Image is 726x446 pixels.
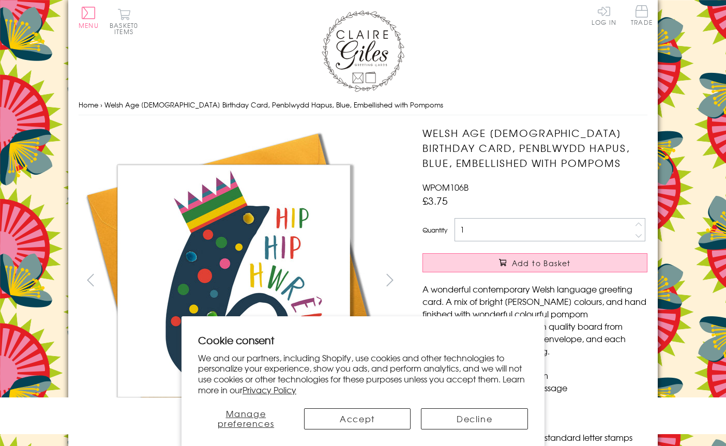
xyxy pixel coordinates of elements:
span: Menu [79,21,99,30]
span: Welsh Age [DEMOGRAPHIC_DATA] Birthday Card, Penblwydd Hapus, Blue, Embellished with Pompoms [104,100,443,110]
button: Basket0 items [110,8,138,35]
img: Welsh Age 6 Birthday Card, Penblwydd Hapus, Blue, Embellished with Pompoms [402,126,712,436]
button: Accept [304,408,411,429]
a: Home [79,100,98,110]
span: Manage preferences [218,407,275,429]
button: prev [79,268,102,291]
a: Log In [592,5,616,25]
p: A wonderful contemporary Welsh language greeting card. A mix of bright [PERSON_NAME] colours, and... [422,283,647,357]
p: We and our partners, including Shopify, use cookies and other technologies to personalize your ex... [198,352,528,395]
img: Claire Giles Greetings Cards [322,10,404,92]
button: Decline [421,408,528,429]
button: Add to Basket [422,253,647,272]
span: 0 items [114,21,138,36]
a: Privacy Policy [243,383,296,396]
button: Menu [79,7,99,28]
span: › [100,100,102,110]
h1: Welsh Age [DEMOGRAPHIC_DATA] Birthday Card, Penblwydd Hapus, Blue, Embellished with Pompoms [422,126,647,170]
button: next [379,268,402,291]
a: Trade [631,5,653,27]
span: WPOM106B [422,181,468,193]
h2: Cookie consent [198,333,528,347]
span: £3.75 [422,193,448,208]
img: Welsh Age 6 Birthday Card, Penblwydd Hapus, Blue, Embellished with Pompoms [79,126,389,436]
button: Manage preferences [198,408,294,429]
nav: breadcrumbs [79,95,647,116]
span: Trade [631,5,653,25]
span: Add to Basket [512,258,571,268]
label: Quantity [422,225,447,235]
